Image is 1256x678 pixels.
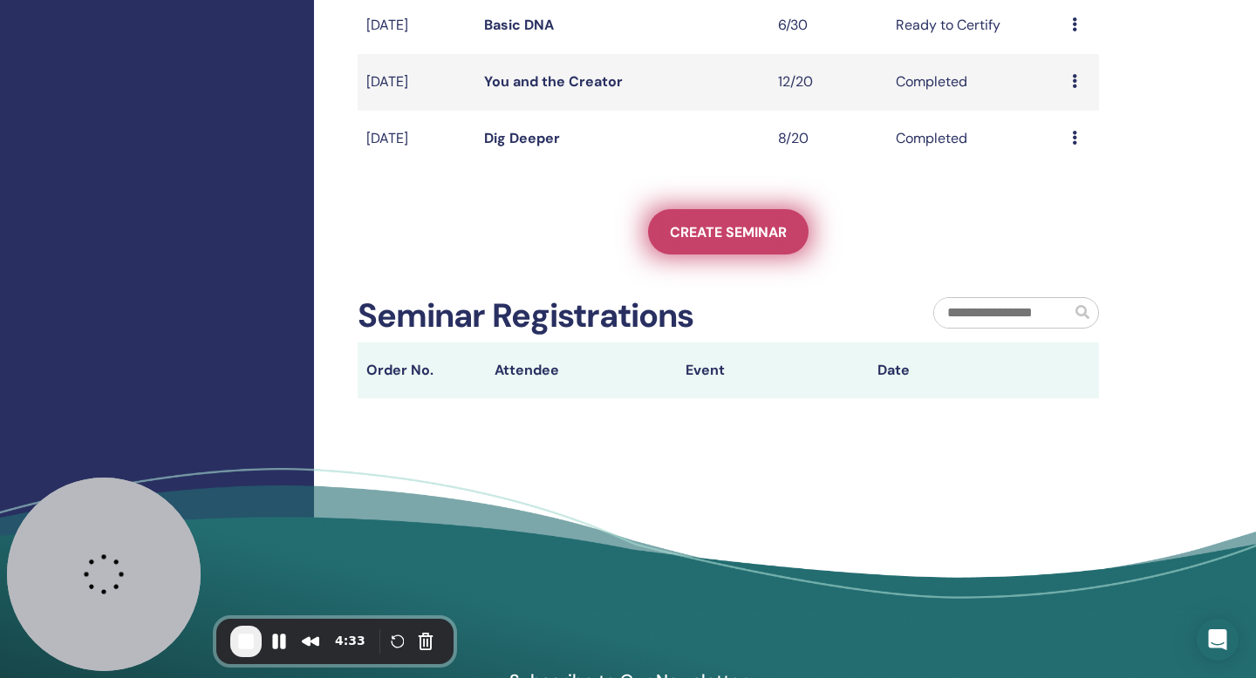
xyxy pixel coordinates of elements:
img: tab_domain_overview_orange.svg [71,101,85,115]
img: logo_orange.svg [28,28,42,42]
td: [DATE] [358,111,475,167]
a: Dig Deeper [484,129,560,147]
div: Domaine [90,103,134,114]
img: tab_keywords_by_traffic_grey.svg [198,101,212,115]
td: [DATE] [358,54,475,111]
th: Date [869,342,1061,398]
div: v 4.0.25 [49,28,85,42]
img: website_grey.svg [28,45,42,59]
div: Domaine: [DOMAIN_NAME] [45,45,197,59]
span: Create seminar [670,223,787,241]
th: Order No. [358,342,486,398]
td: Completed [887,111,1063,167]
td: 8/20 [769,111,887,167]
div: Open Intercom Messenger [1197,619,1239,661]
a: Basic DNA [484,16,554,34]
a: You and the Creator [484,72,623,91]
a: Create seminar [648,209,809,254]
th: Attendee [486,342,678,398]
td: Completed [887,54,1063,111]
td: 12/20 [769,54,887,111]
div: Mots-clés [217,103,267,114]
h2: Seminar Registrations [358,296,693,336]
th: Event [677,342,869,398]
